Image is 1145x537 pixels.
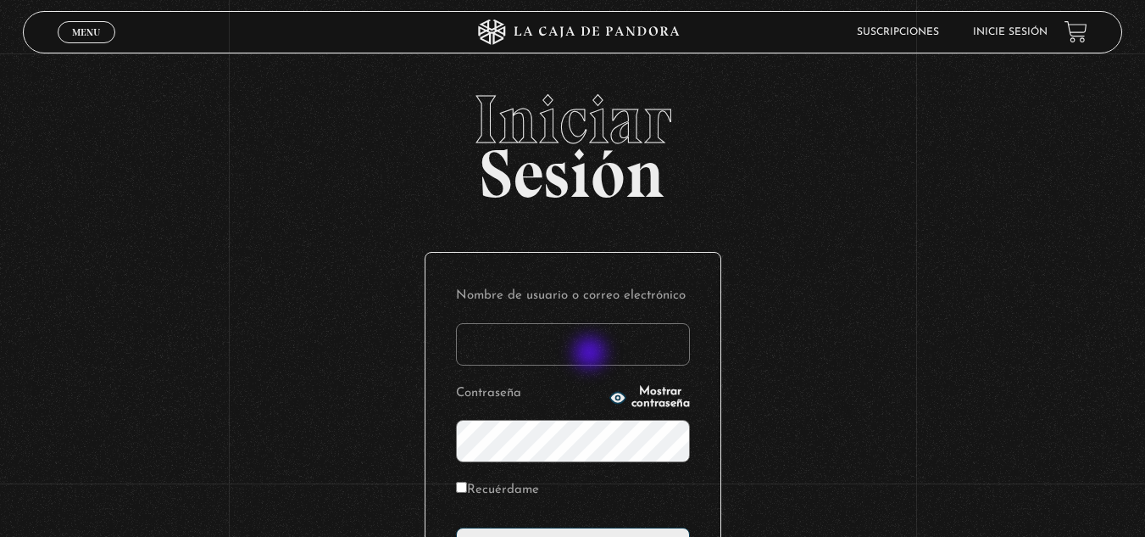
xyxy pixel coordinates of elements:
a: Suscripciones [857,27,939,37]
h2: Sesión [23,86,1122,194]
span: Mostrar contraseña [631,386,690,410]
span: Menu [72,27,100,37]
span: Iniciar [23,86,1122,154]
a: Inicie sesión [973,27,1048,37]
a: View your shopping cart [1064,20,1087,43]
label: Recuérdame [456,478,539,504]
label: Contraseña [456,381,604,407]
input: Recuérdame [456,482,467,493]
button: Mostrar contraseña [609,386,690,410]
span: Cerrar [66,41,106,53]
label: Nombre de usuario o correo electrónico [456,283,690,310]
